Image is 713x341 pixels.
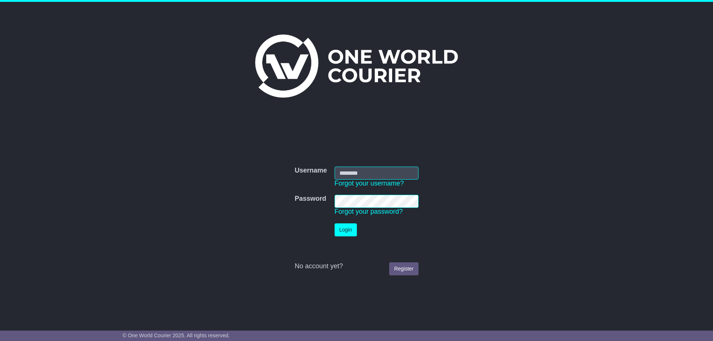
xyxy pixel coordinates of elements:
a: Forgot your username? [335,180,404,187]
span: © One World Courier 2025. All rights reserved. [123,332,230,338]
div: No account yet? [294,262,418,270]
a: Register [389,262,418,275]
img: One World [255,35,458,98]
a: Forgot your password? [335,208,403,215]
label: Password [294,195,326,203]
label: Username [294,167,327,175]
button: Login [335,223,357,236]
